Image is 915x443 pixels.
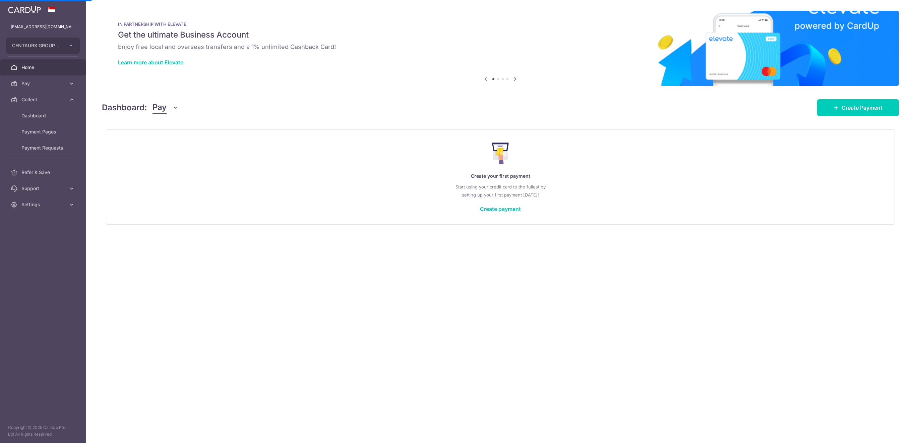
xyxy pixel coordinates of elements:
p: Start using your credit card to the fullest by setting up your first payment [DATE]! [120,183,881,199]
span: Settings [21,201,66,208]
button: CENTAURS GROUP PRIVATE LIMITED [6,38,80,54]
span: Refer & Save [21,169,66,176]
a: Learn more about Elevate [118,59,183,66]
span: CENTAURS GROUP PRIVATE LIMITED [12,42,62,49]
span: Home [21,64,66,71]
h5: Get the ultimate Business Account [118,30,883,40]
img: CardUp [8,5,41,13]
img: Renovation banner [102,11,899,86]
iframe: Opens a widget where you can find more information [872,423,908,440]
span: Payment Requests [21,145,66,151]
button: Pay [152,101,178,114]
span: Support [21,185,66,192]
h6: Enjoy free local and overseas transfers and a 1% unlimited Cashback Card! [118,43,883,51]
span: Create Payment [842,104,882,112]
span: Payment Pages [21,128,66,135]
p: Create your first payment [120,172,881,180]
span: Pay [152,101,167,114]
p: [EMAIL_ADDRESS][DOMAIN_NAME] [11,23,75,30]
a: Create payment [480,206,521,212]
img: Make Payment [492,143,509,164]
p: IN PARTNERSHIP WITH ELEVATE [118,21,883,27]
h4: Dashboard: [102,102,147,114]
a: Create Payment [817,99,899,116]
span: Dashboard [21,112,66,119]
span: Pay [21,80,66,87]
span: Collect [21,96,66,103]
